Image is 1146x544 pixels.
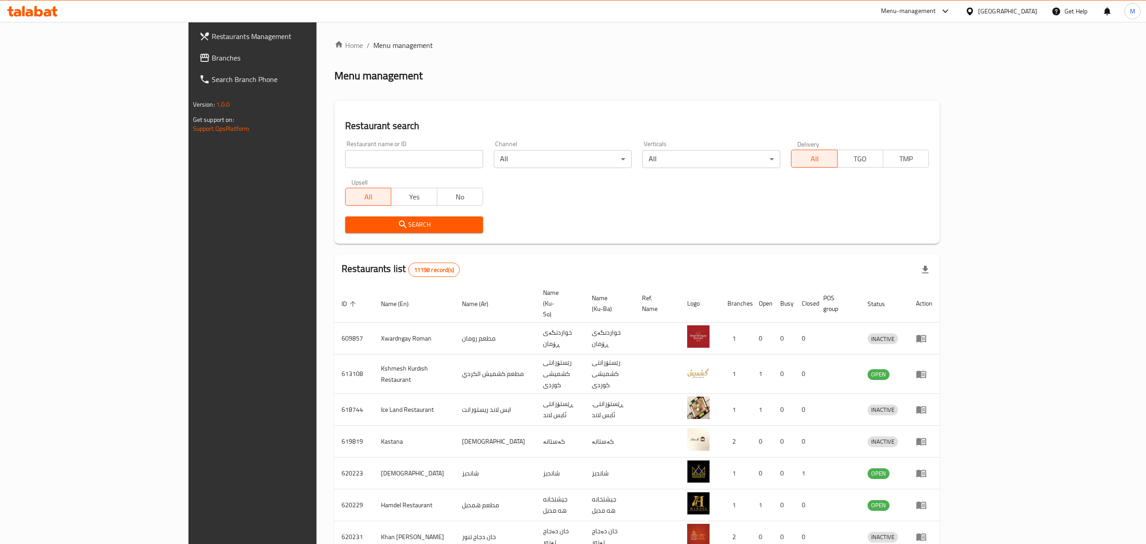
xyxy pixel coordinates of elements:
span: INACTIVE [868,436,898,447]
span: OPEN [868,500,889,510]
td: رێستۆرانتی کشمیشى كوردى [585,354,635,394]
span: POS group [823,293,850,314]
a: Branches [192,47,380,69]
td: 0 [752,458,773,489]
div: Export file [915,259,936,281]
span: OPEN [868,369,889,380]
th: Open [752,285,773,323]
button: All [791,150,837,168]
td: شانديز [585,458,635,489]
td: Hamdel Restaurant [374,489,455,521]
div: Menu [916,531,932,542]
button: Yes [391,188,437,206]
td: 2 [720,426,752,458]
span: No [441,190,479,203]
nav: breadcrumb [334,40,940,51]
td: کەستانە [585,426,635,458]
td: ڕێستۆرانتی ئایس لاند [536,394,585,426]
td: 0 [773,354,795,394]
span: Status [868,298,897,309]
div: Menu [916,500,932,510]
button: All [345,188,391,206]
span: Yes [395,190,433,203]
span: 1.0.0 [216,99,230,110]
span: Name (Ku-So) [543,287,574,319]
button: TGO [837,150,883,168]
td: شانديز [536,458,585,489]
td: 0 [773,489,795,521]
input: Search for restaurant name or ID.. [345,150,483,168]
td: مطعم رومان [455,323,536,354]
div: OPEN [868,468,889,479]
td: 1 [720,394,752,426]
td: جيشتخانه هه مديل [585,489,635,521]
span: OPEN [868,468,889,479]
div: INACTIVE [868,333,898,344]
div: OPEN [868,369,889,380]
td: 0 [773,458,795,489]
span: All [349,190,388,203]
td: Ice Land Restaurant [374,394,455,426]
td: ايس لاند ريستورانت [455,394,536,426]
td: 0 [795,426,816,458]
span: All [795,152,834,165]
th: Branches [720,285,752,323]
td: [DEMOGRAPHIC_DATA] [455,426,536,458]
td: 1 [720,323,752,354]
div: Menu [916,436,932,447]
a: Restaurants Management [192,26,380,47]
td: خواردنگەی ڕۆمان [536,323,585,354]
span: Search Branch Phone [212,74,373,85]
span: M [1130,6,1135,16]
label: Upsell [351,179,368,185]
td: 0 [752,323,773,354]
img: Kastana [687,428,710,451]
span: Version: [193,99,215,110]
td: 1 [752,354,773,394]
img: Xwardngay Roman [687,325,710,348]
th: Closed [795,285,816,323]
span: INACTIVE [868,532,898,542]
td: مطعم همديل [455,489,536,521]
div: Menu [916,404,932,415]
label: Delivery [797,141,820,147]
td: 0 [773,323,795,354]
td: 0 [795,323,816,354]
td: .ڕێستۆرانتی ئایس لاند [585,394,635,426]
td: 0 [795,394,816,426]
th: Logo [680,285,720,323]
td: 1 [720,489,752,521]
span: Get support on: [193,114,234,125]
span: Name (Ar) [462,298,500,309]
h2: Restaurant search [345,119,929,133]
td: 0 [773,394,795,426]
span: Name (En) [381,298,420,309]
td: 1 [752,489,773,521]
td: شانديز [455,458,536,489]
img: Kshmesh Kurdish Restaurant [687,361,710,384]
div: All [642,150,780,168]
div: Menu [916,369,932,380]
span: Search [352,219,476,230]
td: 0 [752,426,773,458]
span: Menu management [373,40,433,51]
td: [DEMOGRAPHIC_DATA] [374,458,455,489]
button: TMP [883,150,929,168]
span: Name (Ku-Ba) [592,293,624,314]
td: 0 [773,426,795,458]
td: رێستۆرانتی کشمیشى كوردى [536,354,585,394]
td: کەستانە [536,426,585,458]
div: Menu-management [881,6,936,17]
td: 1 [720,458,752,489]
td: جيشتخانه هه مديل [536,489,585,521]
button: No [437,188,483,206]
th: Busy [773,285,795,323]
td: 1 [720,354,752,394]
span: TGO [841,152,880,165]
td: Kastana [374,426,455,458]
img: Hamdel Restaurant [687,492,710,514]
a: Search Branch Phone [192,69,380,90]
span: 11198 record(s) [409,266,459,274]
